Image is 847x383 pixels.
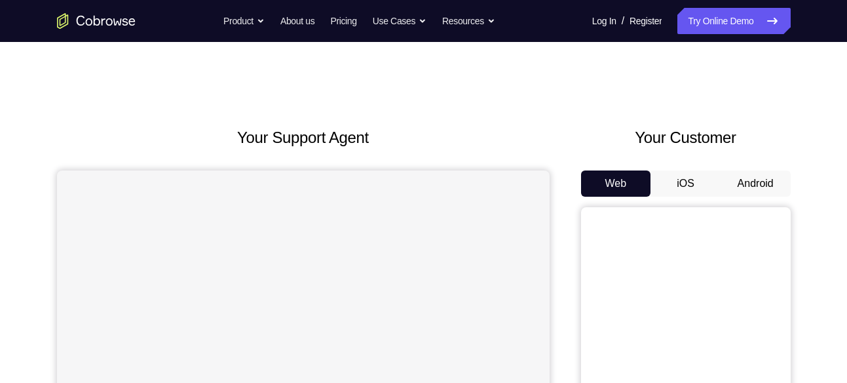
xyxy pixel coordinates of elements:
[581,126,791,150] h2: Your Customer
[280,8,314,34] a: About us
[442,8,495,34] button: Resources
[622,13,624,29] span: /
[223,8,265,34] button: Product
[630,8,662,34] a: Register
[592,8,616,34] a: Log In
[373,8,426,34] button: Use Cases
[677,8,790,34] a: Try Online Demo
[650,171,721,197] button: iOS
[57,126,550,150] h2: Your Support Agent
[57,13,136,29] a: Go to the home page
[721,171,791,197] button: Android
[581,171,651,197] button: Web
[330,8,356,34] a: Pricing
